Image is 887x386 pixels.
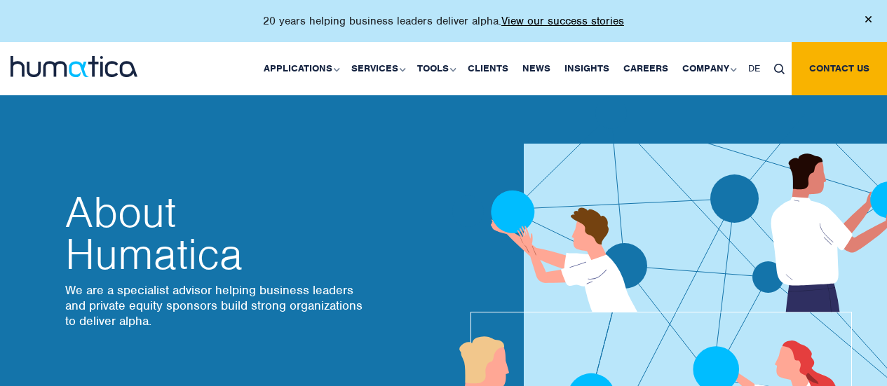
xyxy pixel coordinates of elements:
img: logo [11,56,137,77]
a: Clients [461,42,515,95]
a: Company [675,42,741,95]
p: We are a specialist advisor helping business leaders and private equity sponsors build strong org... [65,282,367,329]
span: About [65,191,367,233]
a: Contact us [792,42,887,95]
a: View our success stories [501,14,624,28]
a: Tools [410,42,461,95]
span: DE [748,62,760,74]
h2: Humatica [65,191,367,275]
p: 20 years helping business leaders deliver alpha. [263,14,624,28]
a: Careers [616,42,675,95]
a: Services [344,42,410,95]
a: News [515,42,557,95]
a: Applications [257,42,344,95]
a: Insights [557,42,616,95]
a: DE [741,42,767,95]
img: search_icon [774,64,785,74]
